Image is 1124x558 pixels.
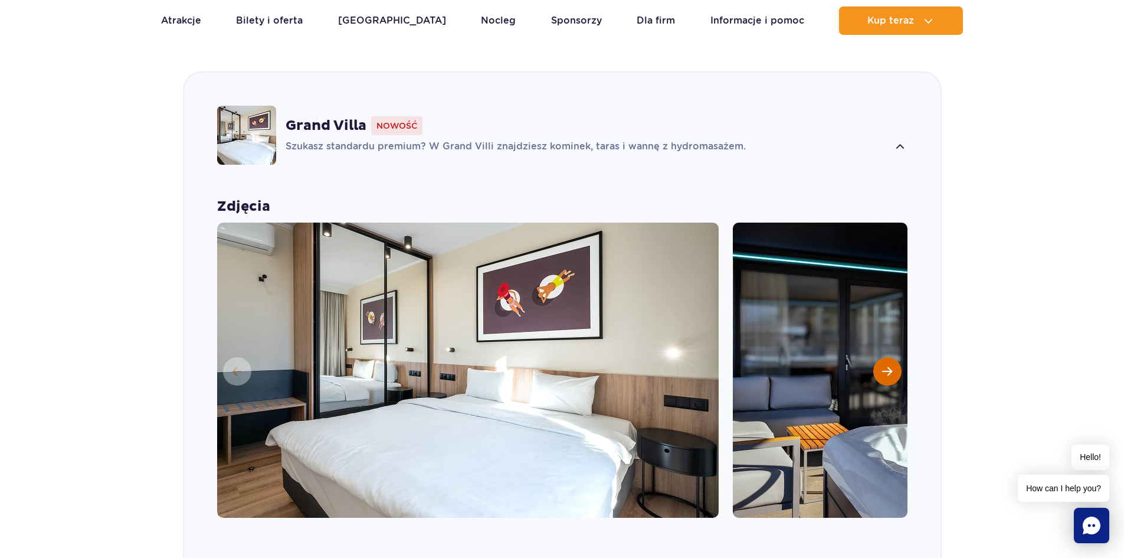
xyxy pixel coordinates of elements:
[161,6,201,35] a: Atrakcje
[637,6,675,35] a: Dla firm
[481,6,516,35] a: Nocleg
[710,6,804,35] a: Informacje i pomoc
[371,116,422,135] span: Nowość
[1074,508,1109,543] div: Chat
[867,15,914,26] span: Kup teraz
[873,357,902,386] button: Następny slajd
[217,198,907,216] strong: Zdjęcia
[1071,445,1109,470] span: Hello!
[551,6,602,35] a: Sponsorzy
[1018,475,1109,502] span: How can I help you?
[236,6,303,35] a: Bilety i oferta
[286,140,889,154] p: Szukasz standardu premium? W Grand Villi znajdziesz kominek, taras i wannę z hydromasażem.
[338,6,446,35] a: [GEOGRAPHIC_DATA]
[286,117,366,135] strong: Grand Villa
[839,6,963,35] button: Kup teraz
